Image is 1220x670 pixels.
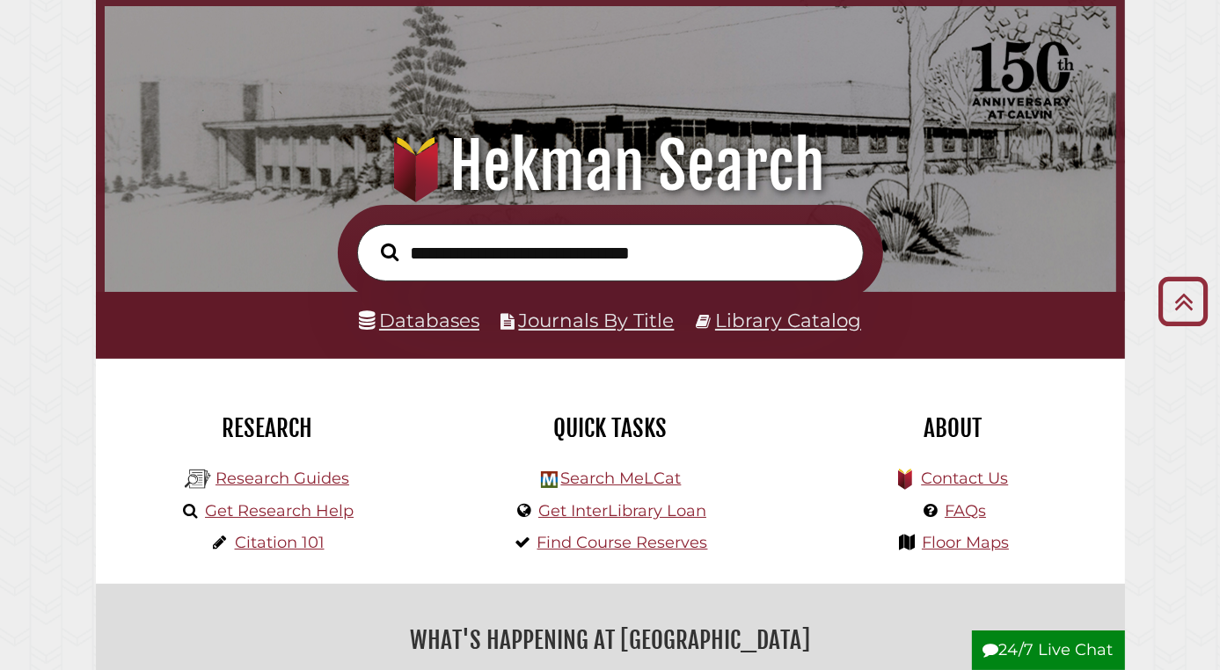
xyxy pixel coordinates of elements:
h2: About [795,413,1112,443]
h2: Quick Tasks [452,413,769,443]
i: Search [382,242,400,261]
a: Citation 101 [235,533,325,552]
a: Back to Top [1152,287,1216,316]
a: Contact Us [921,469,1008,488]
h2: Research [109,413,426,443]
a: Databases [359,309,479,331]
a: Floor Maps [922,533,1009,552]
a: Journals By Title [519,309,675,331]
a: Library Catalog [715,309,861,331]
button: Search [373,238,409,266]
img: Hekman Library Logo [541,471,558,488]
a: Research Guides [216,469,349,488]
h2: What's Happening at [GEOGRAPHIC_DATA] [109,620,1112,660]
a: Find Course Reserves [537,533,708,552]
a: Get InterLibrary Loan [538,501,706,521]
img: Hekman Library Logo [185,466,211,492]
h1: Hekman Search [122,127,1097,205]
a: Get Research Help [205,501,354,521]
a: FAQs [945,501,986,521]
a: Search MeLCat [560,469,681,488]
